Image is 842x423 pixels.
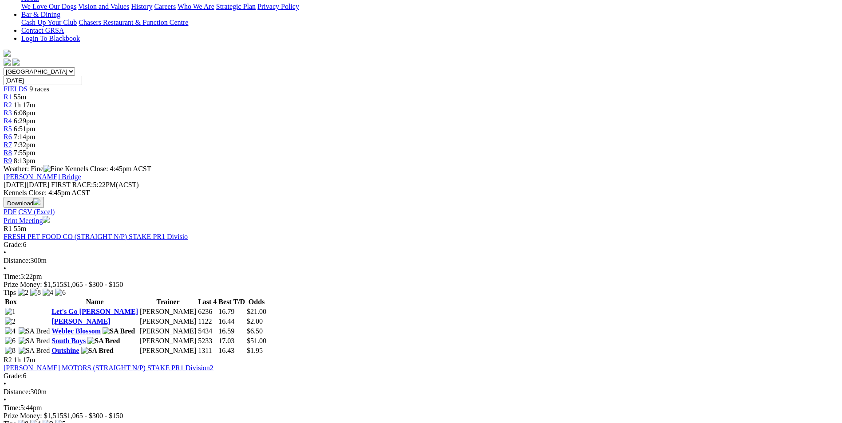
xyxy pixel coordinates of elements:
span: 7:14pm [14,133,36,141]
span: R2 [4,101,12,109]
span: Grade: [4,241,23,248]
span: $1,065 - $300 - $150 [63,281,123,288]
div: Prize Money: $1,515 [4,281,838,289]
a: Privacy Policy [257,3,299,10]
span: R1 [4,93,12,101]
span: [DATE] [4,181,49,188]
td: 16.44 [218,317,245,326]
a: CSV (Excel) [18,208,55,215]
a: Bar & Dining [21,11,60,18]
img: 2 [18,289,28,297]
a: R5 [4,125,12,133]
a: Login To Blackbook [21,35,80,42]
span: Distance: [4,257,30,264]
th: Odds [246,298,267,306]
div: 5:44pm [4,404,838,412]
img: twitter.svg [12,59,20,66]
td: [PERSON_NAME] [139,307,197,316]
img: facebook.svg [4,59,11,66]
a: FRESH PET FOOD CO (STRAIGHT N/P) STAKE PR1 Divisio [4,233,188,240]
span: $21.00 [247,308,266,315]
span: Grade: [4,372,23,380]
span: Weather: Fine [4,165,65,172]
img: logo-grsa-white.png [4,50,11,57]
span: • [4,249,6,256]
div: Kennels Close: 4:45pm ACST [4,189,838,197]
span: Time: [4,273,20,280]
span: 9 races [29,85,49,93]
input: Select date [4,76,82,85]
img: SA Bred [19,347,50,355]
a: Cash Up Your Club [21,19,77,26]
img: 8 [5,347,16,355]
img: 2 [5,317,16,325]
a: R8 [4,149,12,157]
a: [PERSON_NAME] Bridge [4,173,81,180]
span: Kennels Close: 4:45pm ACST [65,165,151,172]
td: 16.43 [218,346,245,355]
span: FIRST RACE: [51,181,93,188]
div: Prize Money: $1,515 [4,412,838,420]
img: Fine [43,165,63,173]
div: 6 [4,372,838,380]
span: Time: [4,404,20,411]
a: PDF [4,208,16,215]
a: Careers [154,3,176,10]
a: Vision and Values [78,3,129,10]
td: 16.59 [218,327,245,336]
span: 6:29pm [14,117,36,125]
td: 16.79 [218,307,245,316]
img: 6 [55,289,66,297]
span: 7:32pm [14,141,36,149]
img: SA Bred [103,327,135,335]
span: 7:55pm [14,149,36,157]
img: download.svg [33,198,40,205]
a: R9 [4,157,12,164]
div: Download [4,208,838,216]
td: [PERSON_NAME] [139,337,197,345]
span: $1,065 - $300 - $150 [63,412,123,419]
button: Download [4,197,44,208]
span: R4 [4,117,12,125]
td: 17.03 [218,337,245,345]
a: Chasers Restaurant & Function Centre [79,19,188,26]
td: [PERSON_NAME] [139,317,197,326]
img: printer.svg [43,216,50,223]
a: History [131,3,152,10]
a: R7 [4,141,12,149]
a: Print Meeting [4,217,50,224]
td: 6236 [198,307,217,316]
a: Outshine [51,347,79,354]
div: Bar & Dining [21,19,838,27]
span: 6:51pm [14,125,36,133]
img: 4 [43,289,53,297]
a: R6 [4,133,12,141]
a: Contact GRSA [21,27,64,34]
th: Last 4 [198,298,217,306]
a: [PERSON_NAME] [51,317,110,325]
a: R3 [4,109,12,117]
a: FIELDS [4,85,28,93]
th: Name [51,298,138,306]
td: 5233 [198,337,217,345]
img: SA Bred [81,347,114,355]
span: • [4,380,6,388]
span: 55m [14,225,26,232]
div: About [21,3,838,11]
span: 5:22PM(ACST) [51,181,139,188]
span: $2.00 [247,317,263,325]
img: 6 [5,337,16,345]
a: We Love Our Dogs [21,3,76,10]
div: 6 [4,241,838,249]
span: 8:13pm [14,157,36,164]
span: $1.95 [247,347,263,354]
a: Who We Are [178,3,214,10]
span: 6:08pm [14,109,36,117]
